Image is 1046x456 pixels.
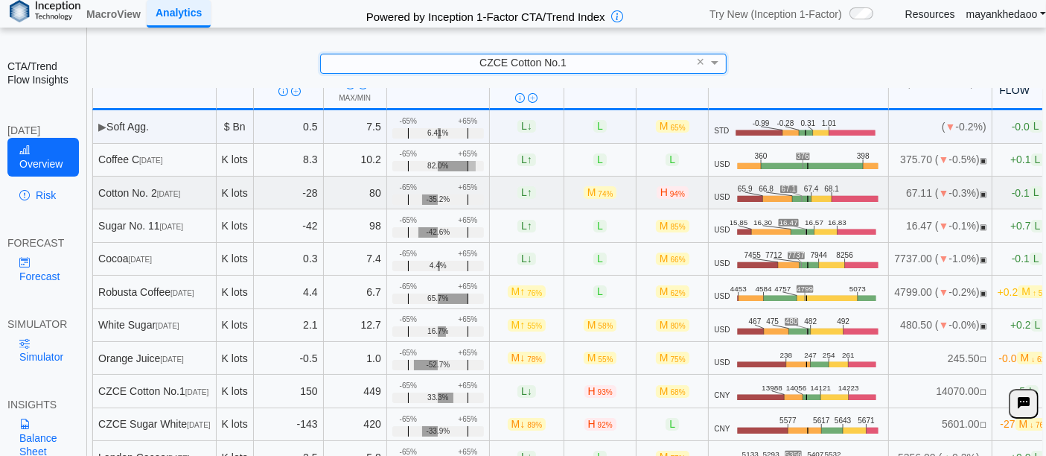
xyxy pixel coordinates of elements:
[754,152,767,160] text: 360
[458,216,477,225] div: +65%
[185,388,208,396] span: [DATE]
[966,7,1046,21] a: mayankhedaoo
[427,294,448,303] span: 65.7%
[458,349,477,358] div: +65%
[217,209,254,242] td: K lots
[598,355,613,364] span: 55%
[811,251,828,259] text: 7944
[427,162,448,171] span: 82.0%
[806,218,826,227] text: 16.57
[671,355,686,364] span: 75%
[889,309,992,342] td: 480.50 ( -0.0%)
[824,186,839,194] text: 68.1
[254,276,324,308] td: 4.4
[400,349,417,358] div: -65%
[939,153,949,165] span: ▼
[980,355,986,364] span: NO FEED: Live data feed not provided for this market.
[844,351,857,359] text: 261
[98,219,211,232] div: Sugar No. 11
[527,187,532,199] span: ↑
[324,309,387,342] td: 12.7
[98,153,211,166] div: Coffee C
[780,218,800,227] text: 16.47
[430,262,447,270] span: 4.4%
[756,285,773,293] text: 4584
[426,427,450,436] span: -33.9%
[980,223,986,231] span: OPEN: Market session is currently open.
[584,418,616,431] span: H
[400,250,417,259] div: -65%
[656,352,689,364] span: M
[1012,186,1043,199] span: -0.1
[806,351,818,359] text: 247
[762,384,784,392] text: 13988
[217,276,254,308] td: K lots
[598,388,613,396] span: 93%
[889,276,992,308] td: 4799.00 ( -0.2%)
[889,342,992,375] td: 245.50
[744,251,761,259] text: 7455
[92,110,217,143] td: Soft Agg.
[797,285,814,293] text: 4799
[788,251,805,259] text: 7737
[254,243,324,276] td: 0.3
[458,150,477,159] div: +65%
[324,276,387,308] td: 6.7
[939,220,949,232] span: ▼
[889,110,992,143] td: ( -0.2%)
[980,156,986,165] span: OPEN: Market session is currently open.
[889,144,992,177] td: 375.70 ( -0.5%)
[824,351,837,359] text: 254
[324,144,387,177] td: 10.2
[508,285,546,298] span: M
[780,351,793,359] text: 238
[714,391,730,400] span: CNY
[427,393,448,402] span: 33.3%
[714,425,730,434] span: CNY
[829,218,849,227] text: 16.83
[766,317,779,326] text: 475
[517,186,536,199] span: L
[857,152,870,160] text: 398
[837,251,854,259] text: 8256
[324,342,387,375] td: 1.0
[458,250,477,259] div: +65%
[170,289,194,297] span: [DATE]
[98,186,211,200] div: Cotton No. 2
[593,220,607,232] span: L
[1025,385,1039,398] span: L
[1016,385,1039,398] span: -5
[598,421,613,429] span: 92%
[593,285,607,298] span: L
[714,193,730,202] span: USD
[584,186,617,199] span: M
[427,327,448,336] span: 16.7%
[527,153,532,165] span: ↑
[339,94,371,102] span: Max/Min
[584,319,617,332] span: M
[217,375,254,408] td: K lots
[217,309,254,342] td: K lots
[889,209,992,242] td: 16.47 ( -0.1%)
[508,319,546,332] span: M
[400,415,417,424] div: -65%
[1010,220,1044,232] span: +0.7
[254,209,324,242] td: -42
[945,121,956,133] span: ▼
[584,385,616,398] span: H
[254,408,324,441] td: -143
[217,110,254,143] td: $ Bn
[671,256,686,264] span: 66%
[520,286,525,298] span: ↑
[1030,253,1043,265] span: L
[835,417,852,425] text: 5643
[1031,319,1045,332] span: L
[840,384,861,392] text: 14223
[889,408,992,441] td: 5601.00
[324,177,387,209] td: 80
[7,124,79,137] div: [DATE]
[527,220,532,232] span: ↑
[980,322,986,330] span: OPEN: Market session is currently open.
[517,153,536,166] span: L
[160,355,183,364] span: [DATE]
